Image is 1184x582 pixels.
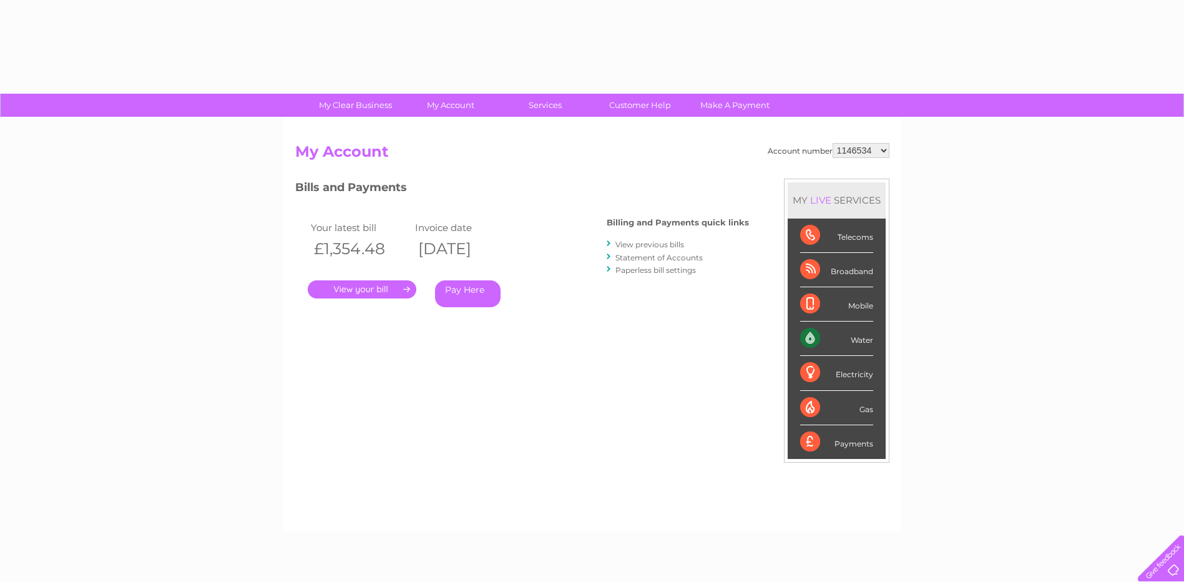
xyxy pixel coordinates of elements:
[295,179,749,200] h3: Bills and Payments
[308,236,413,262] th: £1,354.48
[494,94,597,117] a: Services
[607,218,749,227] h4: Billing and Payments quick links
[800,391,873,425] div: Gas
[308,280,416,298] a: .
[800,287,873,322] div: Mobile
[808,194,834,206] div: LIVE
[800,322,873,356] div: Water
[615,240,684,249] a: View previous bills
[589,94,692,117] a: Customer Help
[295,143,889,167] h2: My Account
[768,143,889,158] div: Account number
[683,94,786,117] a: Make A Payment
[800,253,873,287] div: Broadband
[800,425,873,459] div: Payments
[435,280,501,307] a: Pay Here
[615,265,696,275] a: Paperless bill settings
[304,94,407,117] a: My Clear Business
[788,182,886,218] div: MY SERVICES
[412,236,517,262] th: [DATE]
[399,94,502,117] a: My Account
[800,356,873,390] div: Electricity
[308,219,413,236] td: Your latest bill
[615,253,703,262] a: Statement of Accounts
[800,219,873,253] div: Telecoms
[412,219,517,236] td: Invoice date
